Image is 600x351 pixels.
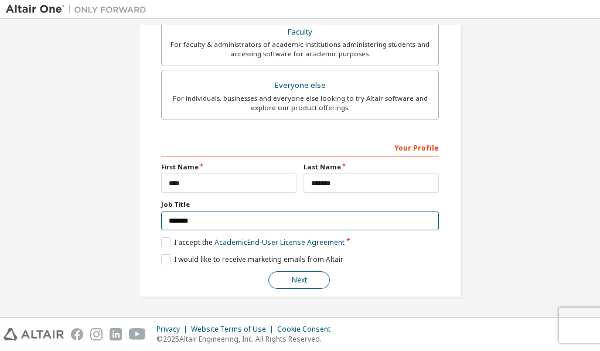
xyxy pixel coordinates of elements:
[304,162,439,172] label: Last Name
[161,254,343,264] label: I would like to receive marketing emails from Altair
[71,328,83,340] img: facebook.svg
[214,237,345,247] a: Academic End-User License Agreement
[110,328,122,340] img: linkedin.svg
[169,24,431,40] div: Faculty
[169,77,431,94] div: Everyone else
[4,328,64,340] img: altair_logo.svg
[6,4,152,15] img: Altair One
[129,328,146,340] img: youtube.svg
[161,200,439,209] label: Job Title
[268,271,330,289] button: Next
[161,237,345,247] label: I accept the
[277,325,337,334] div: Cookie Consent
[156,325,191,334] div: Privacy
[169,94,431,113] div: For individuals, businesses and everyone else looking to try Altair software and explore our prod...
[161,138,439,156] div: Your Profile
[90,328,103,340] img: instagram.svg
[156,334,337,344] p: © 2025 Altair Engineering, Inc. All Rights Reserved.
[191,325,277,334] div: Website Terms of Use
[169,40,431,59] div: For faculty & administrators of academic institutions administering students and accessing softwa...
[161,162,296,172] label: First Name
